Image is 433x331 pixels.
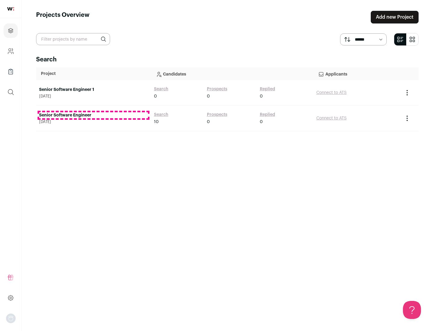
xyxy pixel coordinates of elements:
[260,112,275,118] a: Replied
[36,33,110,45] input: Filter projects by name
[316,116,347,120] a: Connect to ATS
[4,64,18,79] a: Company Lists
[39,112,148,118] a: Senior Software Engineer
[39,87,148,93] a: Senior Software Engineer 1
[404,89,411,96] button: Project Actions
[260,93,263,99] span: 0
[6,314,16,323] button: Open dropdown
[36,55,419,64] h2: Search
[371,11,419,23] a: Add new Project
[318,68,396,80] p: Applicants
[41,71,146,77] p: Project
[154,112,168,118] a: Search
[4,23,18,38] a: Projects
[260,119,263,125] span: 0
[404,115,411,122] button: Project Actions
[39,119,148,124] span: [DATE]
[6,314,16,323] img: nopic.png
[154,86,168,92] a: Search
[207,119,210,125] span: 0
[316,91,347,95] a: Connect to ATS
[39,94,148,99] span: [DATE]
[7,7,14,11] img: wellfound-shorthand-0d5821cbd27db2630d0214b213865d53afaa358527fdda9d0ea32b1df1b89c2c.svg
[207,93,210,99] span: 0
[4,44,18,58] a: Company and ATS Settings
[36,11,90,23] h1: Projects Overview
[207,112,227,118] a: Prospects
[154,93,157,99] span: 0
[403,301,421,319] iframe: Toggle Customer Support
[156,68,309,80] p: Candidates
[207,86,227,92] a: Prospects
[260,86,275,92] a: Replied
[154,119,159,125] span: 10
